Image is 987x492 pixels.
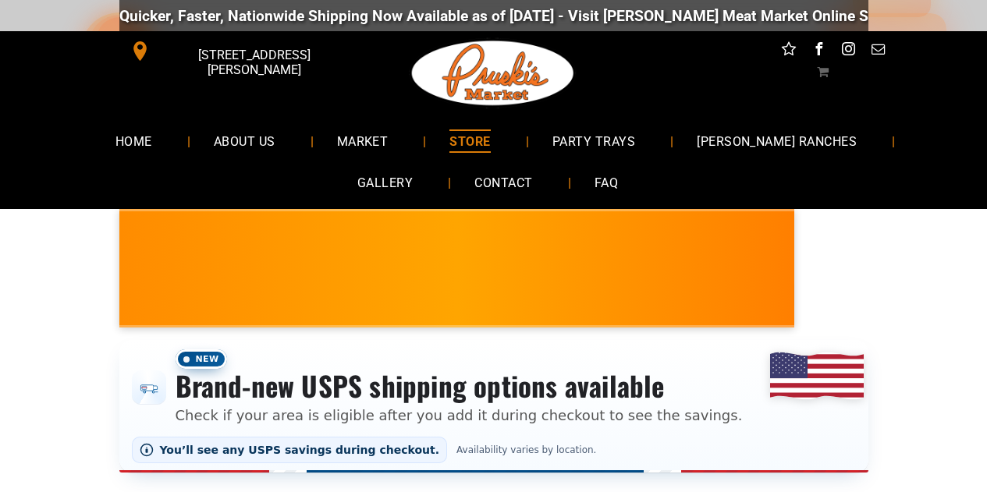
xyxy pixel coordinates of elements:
[334,162,436,204] a: GALLERY
[426,120,513,161] a: STORE
[779,39,799,63] a: Social network
[176,369,743,403] h3: Brand-new USPS shipping options available
[190,120,299,161] a: ABOUT US
[868,39,888,63] a: email
[409,31,577,115] img: Pruski-s+Market+HQ+Logo2-1920w.png
[838,39,858,63] a: instagram
[92,120,176,161] a: HOME
[453,444,599,455] span: Availability varies by location.
[119,39,358,63] a: [STREET_ADDRESS][PERSON_NAME]
[176,405,743,426] p: Check if your area is eligible after you add it during checkout to see the savings.
[176,349,227,369] span: New
[160,444,440,456] span: You’ll see any USPS savings during checkout.
[119,340,868,473] div: Shipping options announcement
[529,120,659,161] a: PARTY TRAYS
[673,120,880,161] a: [PERSON_NAME] RANCHES
[153,40,354,85] span: [STREET_ADDRESS][PERSON_NAME]
[571,162,641,204] a: FAQ
[808,39,829,63] a: facebook
[314,120,412,161] a: MARKET
[451,162,556,204] a: CONTACT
